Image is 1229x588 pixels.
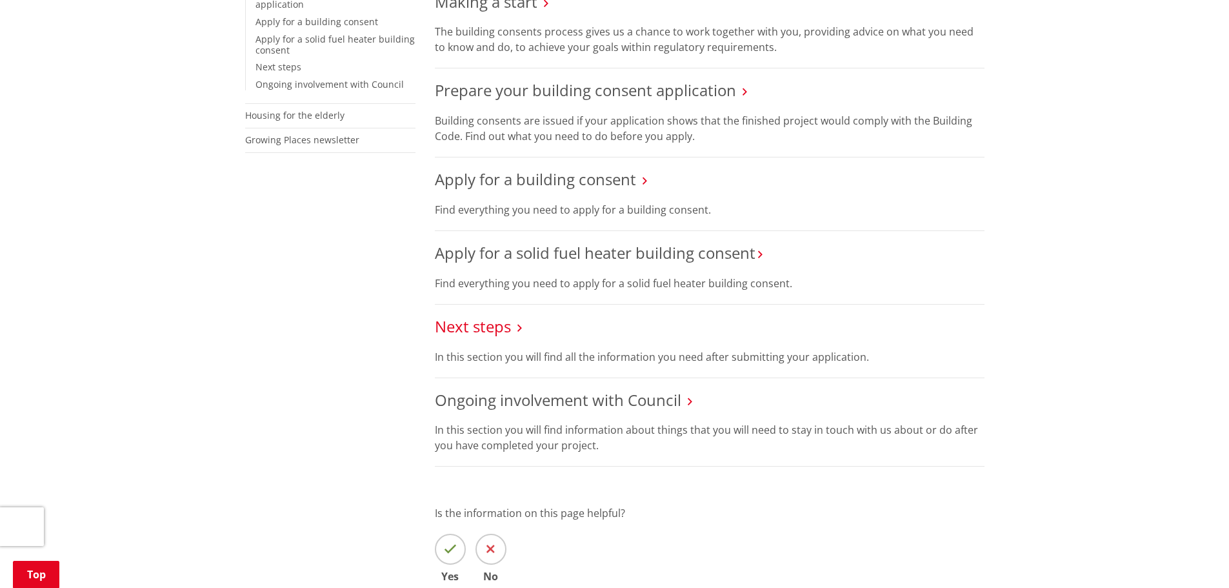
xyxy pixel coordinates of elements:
a: Next steps [255,61,301,73]
p: The building consents process gives us a chance to work together with you, providing advice on wh... [435,24,984,55]
p: Building consents are issued if your application shows that the finished project would comply wit... [435,113,984,144]
a: Housing for the elderly [245,109,345,121]
a: Next steps [435,316,511,337]
a: Apply for a solid fuel heater building consent​ [435,242,755,263]
a: Ongoing involvement with Council [255,78,404,90]
a: Apply for a building consent [255,15,378,28]
a: Growing Places newsletter [245,134,359,146]
a: Ongoing involvement with Council [435,389,681,411]
a: Top [13,561,59,588]
a: Apply for a building consent [435,168,636,190]
p: Find everything you need to apply for a building consent. [435,202,984,218]
p: In this section you will find information about things that you will need to stay in touch with u... [435,422,984,453]
p: In this section you will find all the information you need after submitting your application. [435,349,984,365]
span: Yes [435,571,466,582]
a: Prepare your building consent application [435,79,736,101]
iframe: Messenger Launcher [1170,534,1216,580]
p: Find everything you need to apply for a solid fuel heater building consent. [435,276,984,291]
p: Is the information on this page helpful? [435,505,984,521]
span: No [475,571,506,582]
a: Apply for a solid fuel heater building consent​ [255,33,415,56]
